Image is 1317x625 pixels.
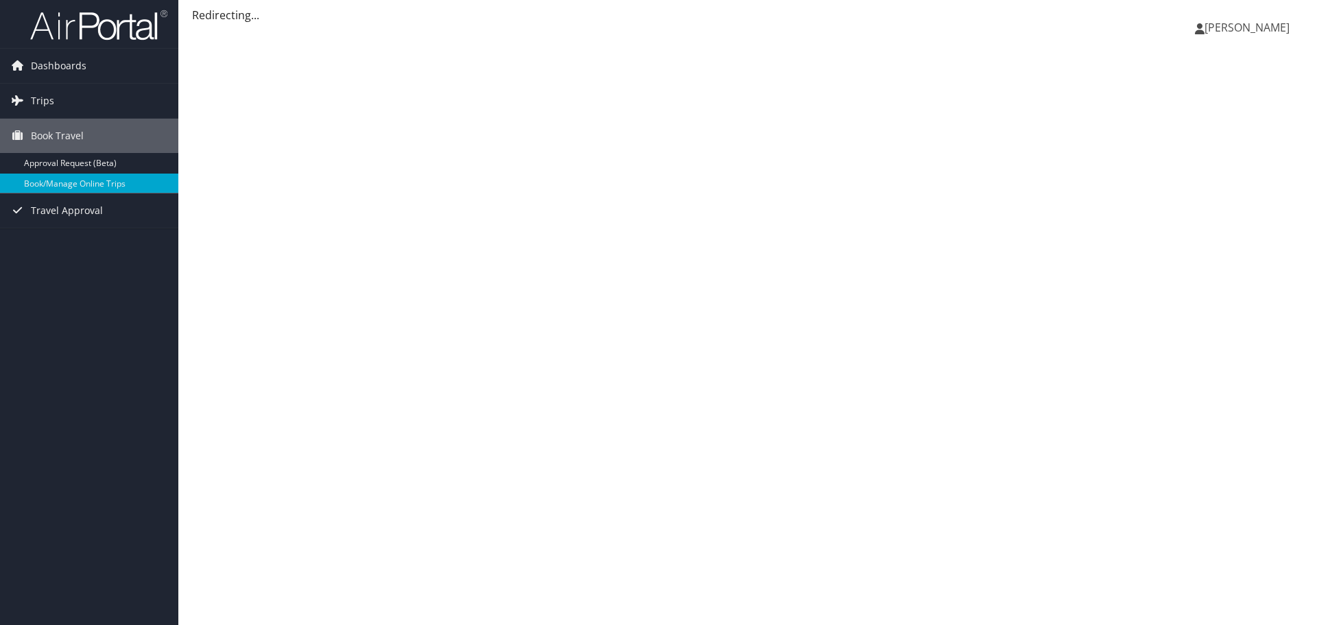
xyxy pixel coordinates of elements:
[30,9,167,41] img: airportal-logo.png
[31,84,54,118] span: Trips
[31,119,84,153] span: Book Travel
[1195,7,1303,48] a: [PERSON_NAME]
[1205,20,1290,35] span: [PERSON_NAME]
[31,193,103,228] span: Travel Approval
[31,49,86,83] span: Dashboards
[192,7,1303,23] div: Redirecting...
